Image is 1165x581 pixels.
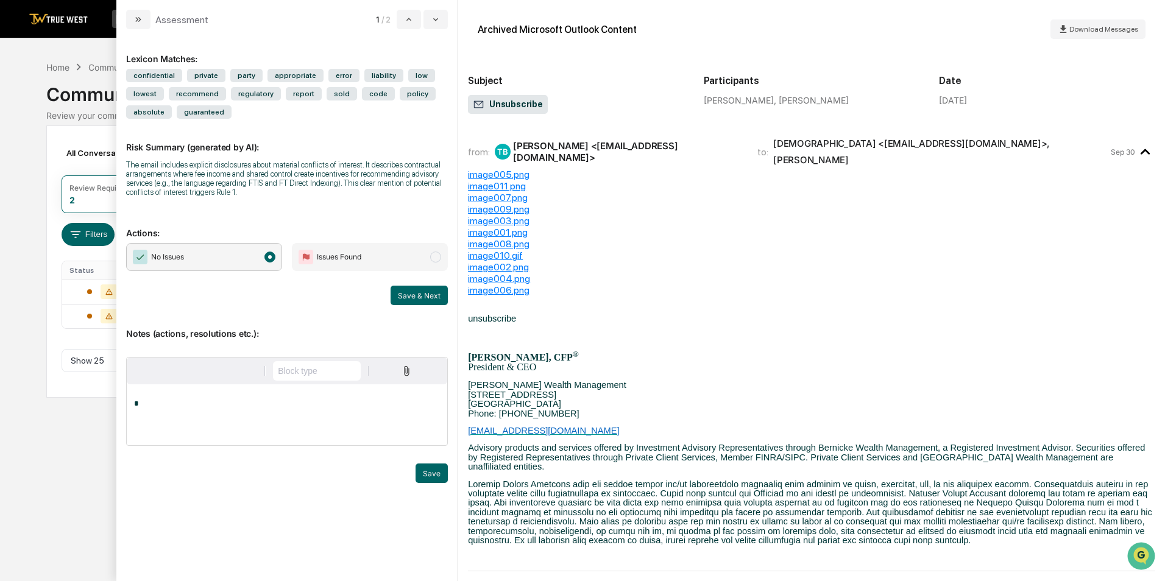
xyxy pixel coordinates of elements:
[468,238,1155,250] div: image008.png
[468,169,1155,180] div: image005.png
[155,14,208,26] div: Assessment
[1050,19,1146,39] button: Download Messages
[231,87,281,100] span: regulatory
[468,203,1155,215] div: image009.png
[495,144,511,160] div: TB
[478,24,637,35] div: Archived Microsoft Outlook Content
[408,69,435,82] span: low
[757,146,768,158] span: to:
[468,362,536,372] span: President & CEO
[1069,25,1138,33] span: Download Messages
[62,261,141,280] th: Status
[62,223,115,246] button: Filters
[69,183,128,192] div: Review Required
[468,250,1155,261] div: image010.gif
[468,314,516,323] span: unsubscribe
[704,75,920,86] h2: Participants
[133,361,152,381] button: Bold
[317,251,361,263] span: Issues Found
[126,127,448,152] p: Risk Summary (generated by AI):
[939,95,967,105] div: [DATE]
[172,361,191,381] button: Underline
[376,15,379,24] span: 1
[12,178,22,188] div: 🔎
[133,250,147,264] img: Checkmark
[416,463,448,483] button: Save
[187,69,225,82] span: private
[468,426,619,435] span: [EMAIL_ADDRESS][DOMAIN_NAME]
[126,39,448,64] div: Lexicon Matches:
[468,380,626,418] span: [PERSON_NAME] Wealth Management [STREET_ADDRESS] [GEOGRAPHIC_DATA] Phone: [PHONE_NUMBER]
[86,206,147,216] a: Powered byPylon
[207,97,222,111] button: Start new chat
[468,425,619,436] a: [EMAIL_ADDRESS][DOMAIN_NAME]
[151,251,184,263] span: No Issues
[41,93,200,105] div: Start new chat
[267,69,324,82] span: appropriate
[12,26,222,45] p: How can we help?
[24,153,79,166] span: Preclearance
[41,105,154,115] div: We're available if you need us!
[468,227,1155,238] div: image001.png
[46,62,69,72] div: Home
[169,87,226,100] span: recommend
[573,349,579,358] sup: ®
[1111,147,1135,157] time: Tuesday, September 30, 2025 at 7:49:40 AM
[468,261,1155,273] div: image002.png
[62,143,154,163] div: All Conversations
[773,154,849,166] div: [PERSON_NAME]
[29,13,88,25] img: logo
[230,69,263,82] span: party
[364,69,403,82] span: liability
[12,155,22,164] div: 🖐️
[939,75,1155,86] h2: Date
[7,172,82,194] a: 🔎Data Lookup
[88,155,98,164] div: 🗄️
[1126,541,1159,574] iframe: Open customer support
[121,206,147,216] span: Pylon
[46,74,1118,105] div: Communications Archive
[468,180,1155,192] div: image011.png
[396,363,417,379] button: Attach files
[12,93,34,115] img: 1746055101610-c473b297-6a78-478c-a979-82029cc54cd1
[400,87,436,100] span: policy
[126,105,172,119] span: absolute
[328,69,359,82] span: error
[468,215,1155,227] div: image003.png
[468,192,1155,203] div: image007.png
[152,361,172,381] button: Italic
[126,160,448,197] div: The email includes explicit disclosures about material conflicts of interest. It describes contra...
[299,250,313,264] img: Flag
[177,105,232,119] span: guaranteed
[101,153,151,166] span: Attestations
[468,273,1155,284] div: image004.png
[126,69,182,82] span: confidential
[327,87,357,100] span: sold
[468,284,1155,296] div: image006.png
[286,87,322,100] span: report
[7,149,83,171] a: 🖐️Preclearance
[126,87,164,100] span: lowest
[704,95,920,105] div: [PERSON_NAME], [PERSON_NAME]
[468,75,684,86] h2: Subject
[381,15,394,24] span: / 2
[273,361,361,381] button: Block type
[468,479,1152,545] span: Loremip Dolors Ametcons adip eli seddoe tempor inc/ut laboreetdolo magnaaliq enim adminim ve quis...
[468,352,579,362] span: [PERSON_NAME], CFP
[473,99,542,111] span: Unsubscribe
[83,149,156,171] a: 🗄️Attestations
[773,138,1050,149] div: [DEMOGRAPHIC_DATA] <[EMAIL_ADDRESS][DOMAIN_NAME]> ,
[69,195,75,205] div: 2
[468,146,490,158] span: from:
[24,177,77,189] span: Data Lookup
[46,110,1118,121] div: Review your communication records across channels
[362,87,395,100] span: code
[513,140,743,163] div: [PERSON_NAME] <[EMAIL_ADDRESS][DOMAIN_NAME]>
[88,62,187,72] div: Communications Archive
[391,286,448,305] button: Save & Next
[126,314,448,339] p: Notes (actions, resolutions etc.):
[126,213,448,238] p: Actions:
[468,443,1145,471] span: Advisory products and services offered by Investment Advisory Representatives through Bernicke We...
